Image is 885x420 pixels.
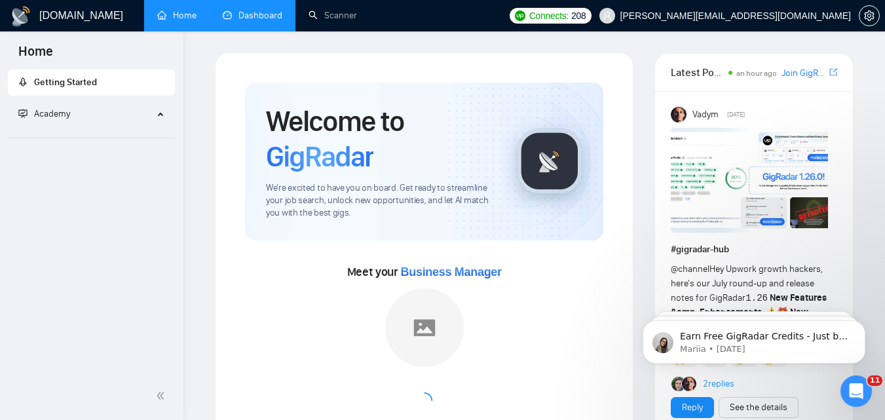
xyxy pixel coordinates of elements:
[859,10,879,21] span: setting
[671,263,709,275] span: @channel
[671,242,837,257] h1: # gigradar-hub
[8,42,64,69] span: Home
[18,108,70,119] span: Academy
[34,77,97,88] span: Getting Started
[8,132,175,141] li: Academy Homepage
[623,293,885,385] iframe: Intercom notifications message
[18,109,28,118] span: fund-projection-screen
[671,128,828,233] img: F09AC4U7ATU-image.png
[682,400,703,415] a: Reply
[266,182,496,220] span: We're excited to have you on board. Get ready to streamline your job search, unlock new opportuni...
[727,109,745,121] span: [DATE]
[266,139,373,174] span: GigRadar
[692,107,719,122] span: Vadym
[859,10,880,21] a: setting
[309,10,357,21] a: searchScanner
[603,11,612,20] span: user
[736,69,777,78] span: an hour ago
[157,10,197,21] a: homeHome
[671,64,725,81] span: Latest Posts from the GigRadar Community
[859,5,880,26] button: setting
[730,400,787,415] a: See the details
[529,9,569,23] span: Connects:
[156,389,169,402] span: double-left
[671,397,714,418] button: Reply
[840,375,872,407] iframe: Intercom live chat
[719,397,799,418] button: See the details
[10,6,31,27] img: logo
[671,263,827,347] span: Hey Upwork growth hackers, here's our July round-up and release notes for GigRadar • is your prof...
[515,10,525,21] img: upwork-logo.png
[671,107,687,123] img: Vadym
[18,77,28,86] span: rocket
[223,10,282,21] a: dashboardDashboard
[517,128,582,194] img: gigradar-logo.png
[34,108,70,119] span: Academy
[867,375,882,386] span: 11
[829,67,837,77] span: export
[781,66,827,81] a: Join GigRadar Slack Community
[571,9,586,23] span: 208
[385,288,464,367] img: placeholder.png
[347,265,502,279] span: Meet your
[415,391,433,410] span: loading
[266,104,496,174] h1: Welcome to
[8,69,175,96] li: Getting Started
[401,265,502,278] span: Business Manager
[829,66,837,79] a: export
